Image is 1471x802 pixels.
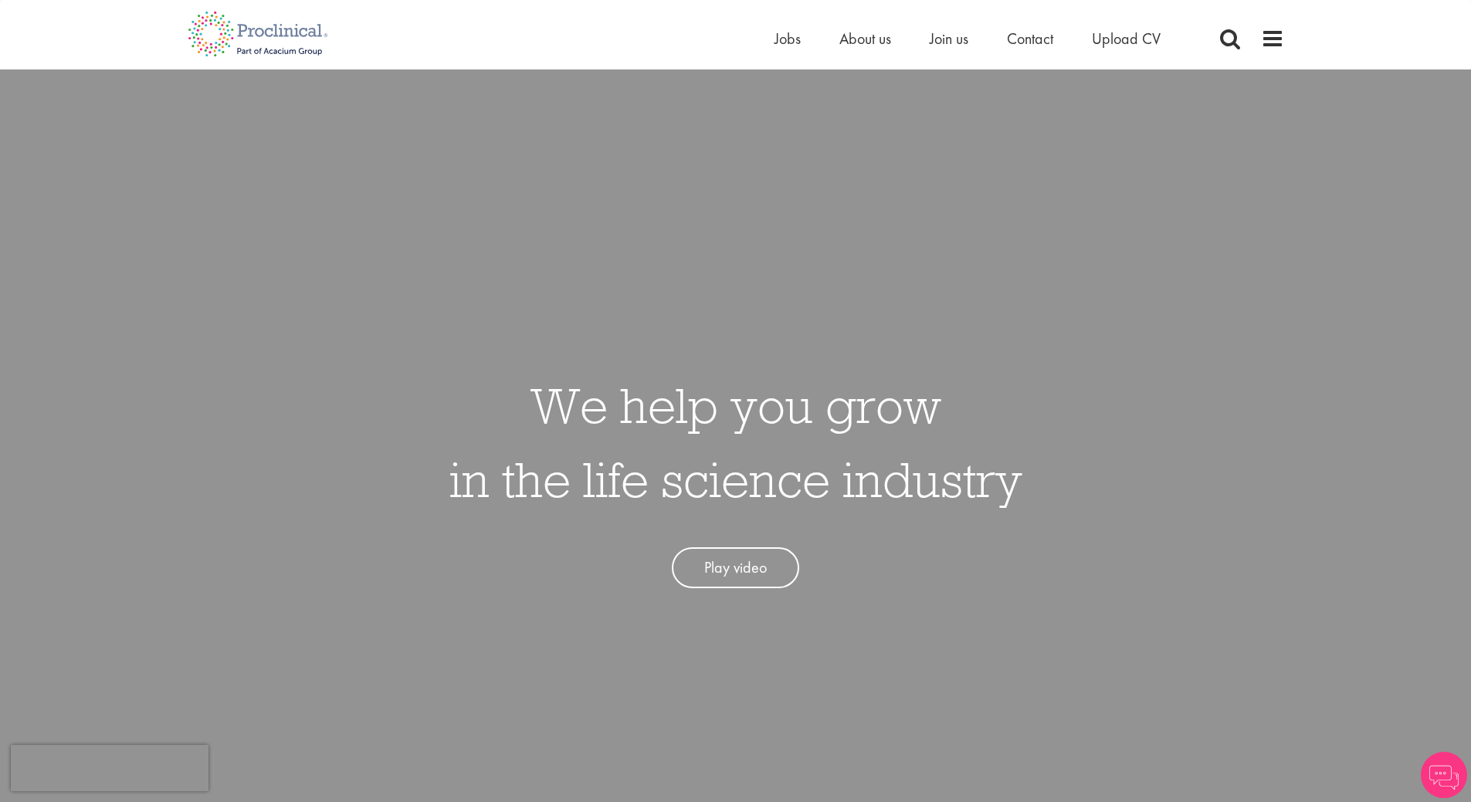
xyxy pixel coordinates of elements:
[1007,29,1053,49] a: Contact
[774,29,801,49] a: Jobs
[930,29,968,49] a: Join us
[839,29,891,49] a: About us
[1092,29,1161,49] a: Upload CV
[1421,752,1467,798] img: Chatbot
[672,547,799,588] a: Play video
[449,368,1022,516] h1: We help you grow in the life science industry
